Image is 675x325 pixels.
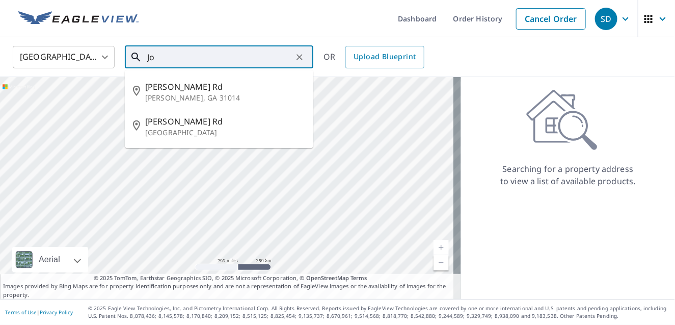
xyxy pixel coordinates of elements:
[94,274,367,283] span: © 2025 TomTom, Earthstar Geographics SIO, © 2025 Microsoft Corporation, ©
[147,43,292,71] input: Search by address or latitude-longitude
[88,305,670,320] p: © 2025 Eagle View Technologies, Inc. and Pictometry International Corp. All Rights Reserved. Repo...
[12,247,88,272] div: Aerial
[13,43,115,71] div: [GEOGRAPHIC_DATA]
[145,128,305,138] p: [GEOGRAPHIC_DATA]
[354,51,416,63] span: Upload Blueprint
[292,50,307,64] button: Clear
[145,81,305,93] span: [PERSON_NAME] Rd
[350,274,367,282] a: Terms
[434,255,449,270] a: Current Level 5, Zoom Out
[40,309,73,316] a: Privacy Policy
[18,11,139,27] img: EV Logo
[5,309,73,315] p: |
[500,163,636,187] p: Searching for a property address to view a list of available products.
[323,46,424,68] div: OR
[595,8,617,30] div: SD
[145,115,305,128] span: [PERSON_NAME] Rd
[345,46,424,68] a: Upload Blueprint
[306,274,349,282] a: OpenStreetMap
[516,8,586,30] a: Cancel Order
[5,309,37,316] a: Terms of Use
[145,93,305,103] p: [PERSON_NAME], GA 31014
[36,247,63,272] div: Aerial
[434,240,449,255] a: Current Level 5, Zoom In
